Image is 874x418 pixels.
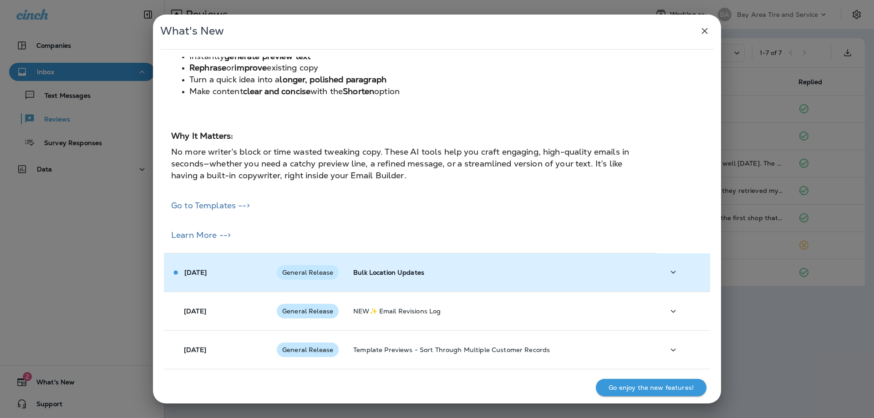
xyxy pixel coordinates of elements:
[189,51,224,61] span: Instantly
[189,62,226,73] strong: Rephrase
[343,86,374,96] strong: Shorten
[353,346,650,353] p: Template Previews - Sort Through Multiple Customer Records
[277,269,339,276] span: General Release
[277,346,339,353] span: General Release
[267,62,318,73] span: existing copy
[353,307,650,315] p: NEW✨ Email Revisions Log
[353,269,650,276] p: Bulk Location Updates
[279,74,386,85] strong: longer, polished paragraph
[310,86,343,96] span: with the
[184,307,206,315] p: [DATE]
[234,62,267,73] strong: improve
[226,62,234,73] span: or
[160,24,224,38] span: What's New
[224,51,310,61] strong: generate preview text
[184,269,207,276] p: [DATE]
[374,86,400,96] span: option
[171,200,250,211] a: Go to Templates -->
[184,346,206,353] p: [DATE]
[596,379,706,396] button: Go enjoy the new features!
[171,146,629,180] span: No more writer’s block or time wasted tweaking copy. These AI tools help you craft engaging, high...
[277,307,339,315] span: General Release
[189,74,279,85] span: Turn a quick idea into a
[171,230,231,240] a: Learn More -->
[243,86,310,96] strong: clear and concise
[609,384,694,391] p: Go enjoy the new features!
[171,131,233,141] strong: Why It Matters:
[189,86,243,96] span: Make content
